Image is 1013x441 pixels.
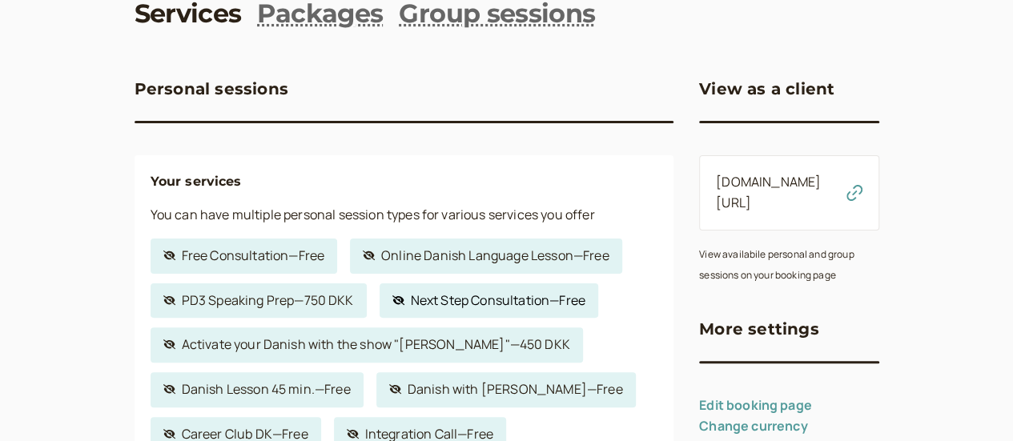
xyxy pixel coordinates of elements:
[380,283,598,319] a: Next Step Consultation—Free
[151,171,658,192] h4: Your services
[151,205,658,226] p: You can have multiple personal session types for various services you offer
[135,76,288,102] h3: Personal sessions
[151,327,583,363] a: Activate your Danish with the show "[PERSON_NAME]"—450 DKK
[699,76,834,102] h3: View as a client
[376,372,636,407] a: Danish with [PERSON_NAME]—Free
[933,364,1013,441] iframe: Chat Widget
[716,173,821,211] a: [DOMAIN_NAME][URL]
[699,396,812,414] a: Edit booking page
[699,417,807,435] a: Change currency
[151,372,364,407] a: Danish Lesson 45 min.—Free
[699,316,819,342] h3: More settings
[699,247,854,282] small: View availabile personal and group sessions on your booking page
[350,239,621,274] a: Online Danish Language Lesson—Free
[151,239,338,274] a: Free Consultation—Free
[151,283,367,319] a: PD3 Speaking Prep—750 DKK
